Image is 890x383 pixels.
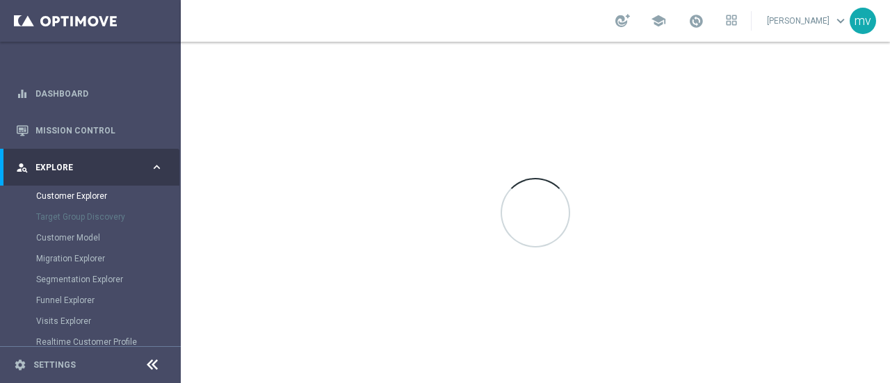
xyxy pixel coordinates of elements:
span: school [651,13,666,28]
div: Visits Explorer [36,311,179,332]
span: Explore [35,163,150,172]
div: Customer Explorer [36,186,179,206]
a: Migration Explorer [36,253,145,264]
a: Customer Explorer [36,190,145,202]
a: Dashboard [35,75,163,112]
a: Settings [33,361,76,369]
div: Customer Model [36,227,179,248]
button: person_search Explore keyboard_arrow_right [15,162,164,173]
a: Mission Control [35,112,163,149]
div: Mission Control [16,112,163,149]
a: Funnel Explorer [36,295,145,306]
div: Explore [16,161,150,174]
a: Visits Explorer [36,316,145,327]
div: Realtime Customer Profile [36,332,179,352]
a: Realtime Customer Profile [36,336,145,348]
button: Mission Control [15,125,164,136]
i: keyboard_arrow_right [150,161,163,174]
a: Segmentation Explorer [36,274,145,285]
span: keyboard_arrow_down [833,13,848,28]
div: Segmentation Explorer [36,269,179,290]
div: Funnel Explorer [36,290,179,311]
i: settings [14,359,26,371]
div: mv [850,8,876,34]
i: equalizer [16,88,29,100]
div: Migration Explorer [36,248,179,269]
button: equalizer Dashboard [15,88,164,99]
div: Target Group Discovery [36,206,179,227]
i: person_search [16,161,29,174]
a: Customer Model [36,232,145,243]
a: [PERSON_NAME]keyboard_arrow_down [766,10,850,31]
div: Dashboard [16,75,163,112]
